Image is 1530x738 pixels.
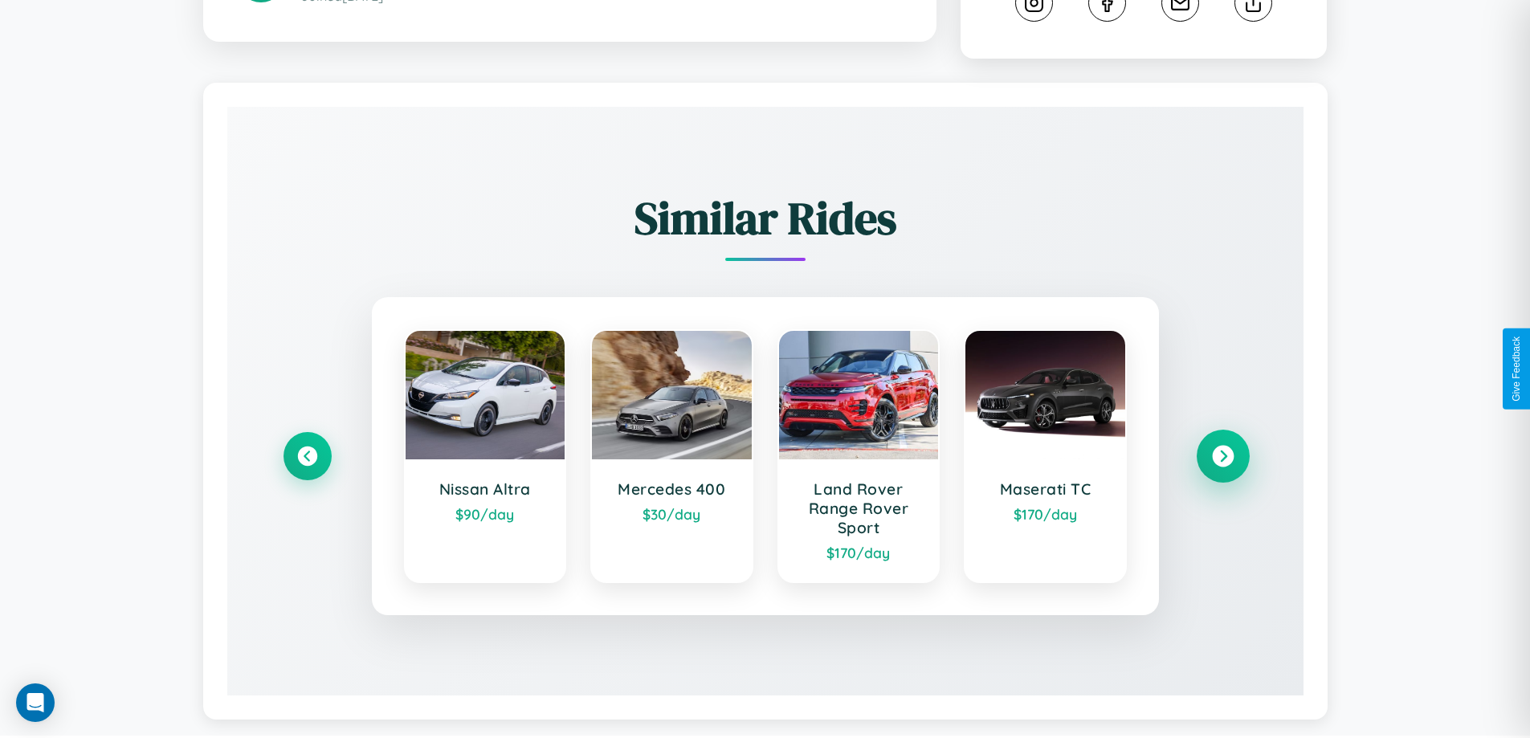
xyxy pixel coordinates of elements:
[777,329,940,583] a: Land Rover Range Rover Sport$170/day
[16,683,55,722] div: Open Intercom Messenger
[981,505,1109,523] div: $ 170 /day
[422,479,549,499] h3: Nissan Altra
[608,505,736,523] div: $ 30 /day
[981,479,1109,499] h3: Maserati TC
[404,329,567,583] a: Nissan Altra$90/day
[284,187,1247,249] h2: Similar Rides
[608,479,736,499] h3: Mercedes 400
[1511,336,1522,402] div: Give Feedback
[422,505,549,523] div: $ 90 /day
[795,479,923,537] h3: Land Rover Range Rover Sport
[590,329,753,583] a: Mercedes 400$30/day
[964,329,1127,583] a: Maserati TC$170/day
[795,544,923,561] div: $ 170 /day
